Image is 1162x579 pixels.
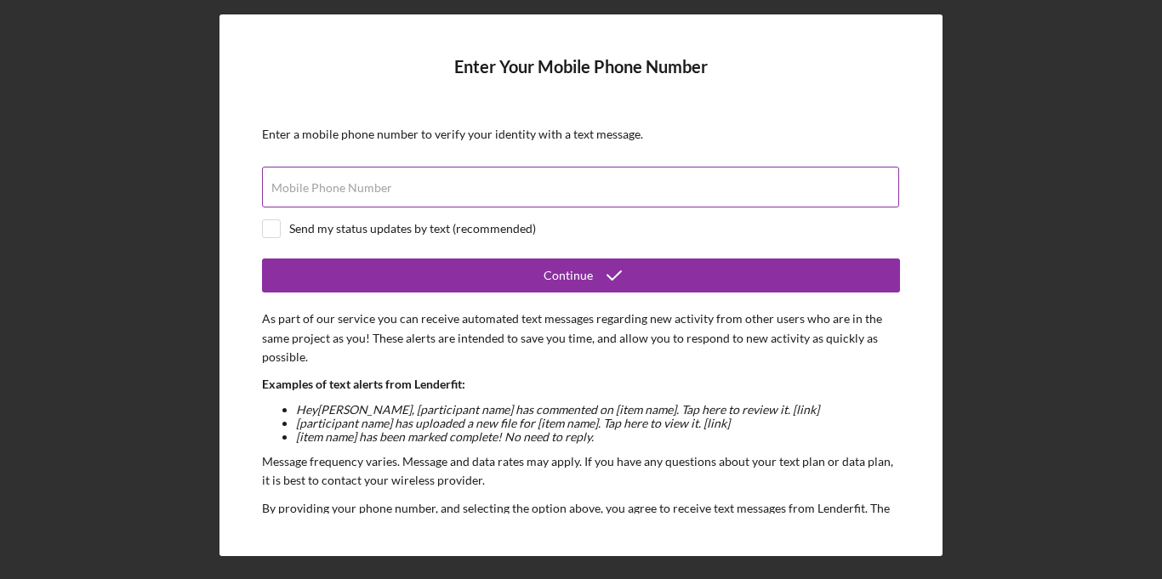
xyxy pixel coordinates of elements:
li: Hey [PERSON_NAME] , [participant name] has commented on [item name]. Tap here to review it. [link] [296,403,900,417]
p: As part of our service you can receive automated text messages regarding new activity from other ... [262,309,900,366]
button: Continue [262,258,900,292]
p: Message frequency varies. Message and data rates may apply. If you have any questions about your ... [262,452,900,491]
li: [item name] has been marked complete! No need to reply. [296,430,900,444]
p: Examples of text alerts from Lenderfit: [262,375,900,394]
p: By providing your phone number, and selecting the option above, you agree to receive text message... [262,499,900,556]
div: Enter a mobile phone number to verify your identity with a text message. [262,128,900,141]
div: Continue [544,258,593,292]
li: [participant name] has uploaded a new file for [item name]. Tap here to view it. [link] [296,417,900,430]
h4: Enter Your Mobile Phone Number [262,57,900,102]
div: Send my status updates by text (recommended) [289,222,536,236]
label: Mobile Phone Number [271,181,392,195]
